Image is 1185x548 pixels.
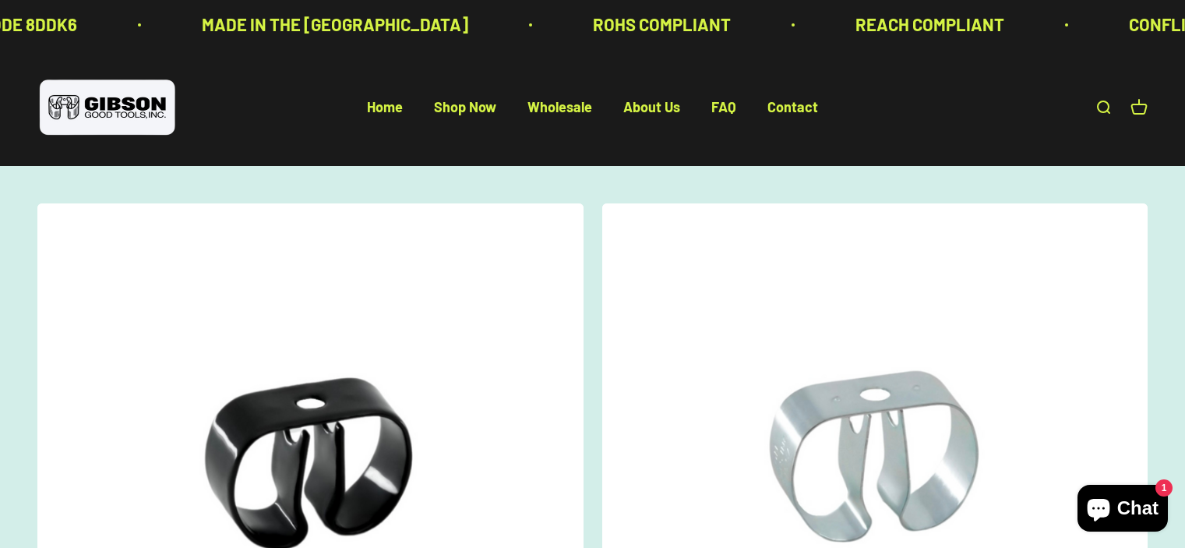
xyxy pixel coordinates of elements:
[1073,485,1173,536] inbox-online-store-chat: Shopify online store chat
[434,99,496,116] a: Shop Now
[103,11,369,38] p: MADE IN THE [GEOGRAPHIC_DATA]
[527,99,592,116] a: Wholesale
[623,99,680,116] a: About Us
[494,11,632,38] p: ROHS COMPLIANT
[711,99,736,116] a: FAQ
[367,99,403,116] a: Home
[767,99,818,116] a: Contact
[756,11,905,38] p: REACH COMPLIANT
